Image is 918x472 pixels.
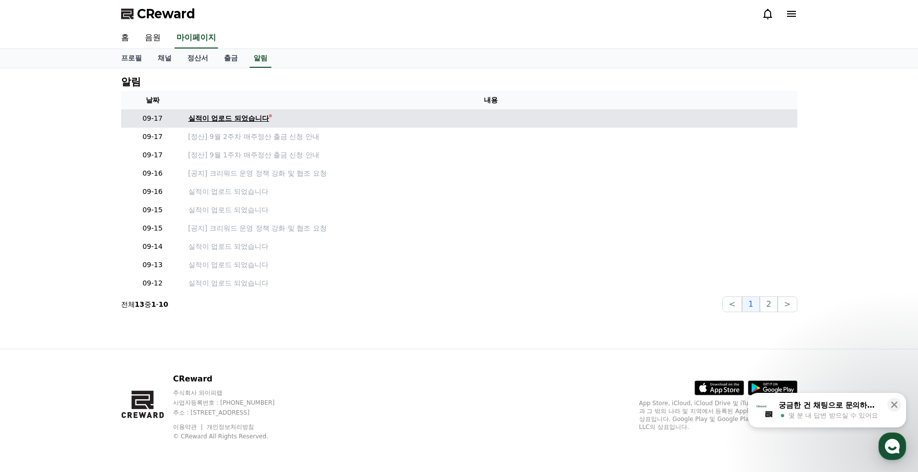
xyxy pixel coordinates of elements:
[216,49,246,68] a: 출금
[125,223,180,234] p: 09-15
[778,296,797,312] button: >
[121,6,195,22] a: CReward
[65,314,128,338] a: 대화
[760,296,778,312] button: 2
[742,296,760,312] button: 1
[125,278,180,288] p: 09-12
[207,424,254,430] a: 개인정보처리방침
[153,329,165,336] span: 설정
[188,260,793,270] a: 실적이 업로드 되었습니다
[250,49,271,68] a: 알림
[188,205,793,215] a: 실적이 업로드 되었습니다
[188,113,793,124] a: 실적이 업로드 되었습니다
[137,28,169,48] a: 음원
[113,28,137,48] a: 홈
[150,49,179,68] a: 채널
[188,223,793,234] a: [공지] 크리워드 운영 정책 강화 및 협조 요청
[128,314,190,338] a: 설정
[135,300,144,308] strong: 13
[173,389,294,397] p: 주식회사 와이피랩
[125,132,180,142] p: 09-17
[179,49,216,68] a: 정산서
[90,329,102,337] span: 대화
[175,28,218,48] a: 마이페이지
[173,432,294,440] p: © CReward All Rights Reserved.
[188,278,793,288] a: 실적이 업로드 되었습니다
[121,91,184,109] th: 날짜
[188,168,793,179] a: [공지] 크리워드 운영 정책 강화 및 협조 요청
[125,187,180,197] p: 09-16
[125,168,180,179] p: 09-16
[125,241,180,252] p: 09-14
[173,424,204,430] a: 이용약관
[188,241,793,252] a: 실적이 업로드 되었습니다
[188,187,793,197] a: 실적이 업로드 되었습니다
[722,296,742,312] button: <
[188,113,269,124] div: 실적이 업로드 되었습니다
[125,150,180,160] p: 09-17
[113,49,150,68] a: 프로필
[125,205,180,215] p: 09-15
[31,329,37,336] span: 홈
[3,314,65,338] a: 홈
[173,373,294,385] p: CReward
[173,399,294,407] p: 사업자등록번호 : [PHONE_NUMBER]
[188,150,793,160] a: [정산] 9월 1주차 매주정산 출금 신청 안내
[184,91,797,109] th: 내용
[173,409,294,417] p: 주소 : [STREET_ADDRESS]
[159,300,168,308] strong: 10
[121,299,169,309] p: 전체 중 -
[121,76,141,87] h4: 알림
[125,260,180,270] p: 09-13
[125,113,180,124] p: 09-17
[137,6,195,22] span: CReward
[639,399,797,431] p: App Store, iCloud, iCloud Drive 및 iTunes Store는 미국과 그 밖의 나라 및 지역에서 등록된 Apple Inc.의 서비스 상표입니다. Goo...
[151,300,156,308] strong: 1
[188,132,793,142] a: [정산] 9월 2주차 매주정산 출금 신청 안내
